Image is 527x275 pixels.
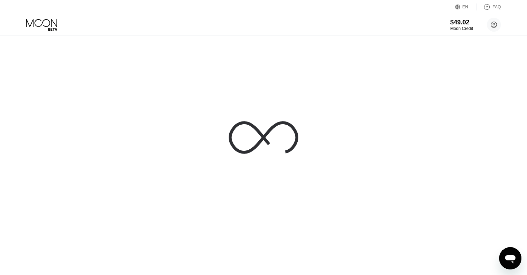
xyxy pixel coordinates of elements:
[450,19,473,31] div: $49.02Moon Credit
[492,5,501,9] div: FAQ
[450,26,473,31] div: Moon Credit
[463,5,468,9] div: EN
[476,3,501,10] div: FAQ
[450,19,473,26] div: $49.02
[455,3,476,10] div: EN
[499,247,521,269] iframe: Button to launch messaging window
